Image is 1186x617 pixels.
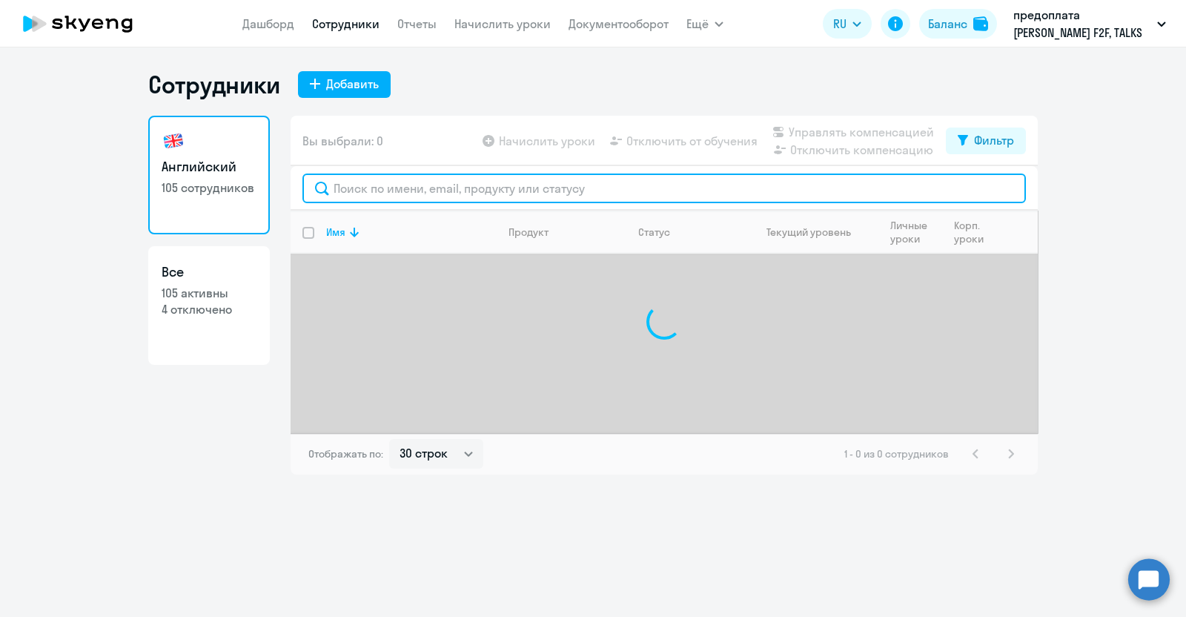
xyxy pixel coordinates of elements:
span: Отображать по: [308,447,383,461]
h3: Все [162,263,256,282]
div: Добавить [326,75,379,93]
img: balance [973,16,988,31]
p: 4 отключено [162,301,256,317]
p: 105 сотрудников [162,179,256,196]
a: Английский105 сотрудников [148,116,270,234]
a: Начислить уроки [454,16,551,31]
h1: Сотрудники [148,70,280,99]
button: предоплата [PERSON_NAME] F2F, TALKS [DATE]-[DATE], НЛМК, ПАО [1006,6,1173,42]
button: Балансbalance [919,9,997,39]
div: Имя [326,225,496,239]
a: Все105 активны4 отключено [148,246,270,365]
div: Статус [638,225,670,239]
p: 105 активны [162,285,256,301]
span: Ещё [686,15,709,33]
div: Фильтр [974,131,1014,149]
h3: Английский [162,157,256,176]
a: Документооборот [569,16,669,31]
img: english [162,129,185,153]
p: предоплата [PERSON_NAME] F2F, TALKS [DATE]-[DATE], НЛМК, ПАО [1013,6,1151,42]
button: Добавить [298,71,391,98]
a: Дашборд [242,16,294,31]
div: Корп. уроки [954,219,995,245]
div: Личные уроки [890,219,941,245]
button: Фильтр [946,128,1026,154]
span: RU [833,15,847,33]
a: Отчеты [397,16,437,31]
div: Баланс [928,15,967,33]
span: Вы выбрали: 0 [302,132,383,150]
button: RU [823,9,872,39]
div: Текущий уровень [766,225,851,239]
span: 1 - 0 из 0 сотрудников [844,447,949,461]
div: Текущий уровень [752,225,878,239]
div: Имя [326,225,345,239]
input: Поиск по имени, email, продукту или статусу [302,174,1026,203]
a: Сотрудники [312,16,380,31]
button: Ещё [686,9,723,39]
div: Продукт [508,225,549,239]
